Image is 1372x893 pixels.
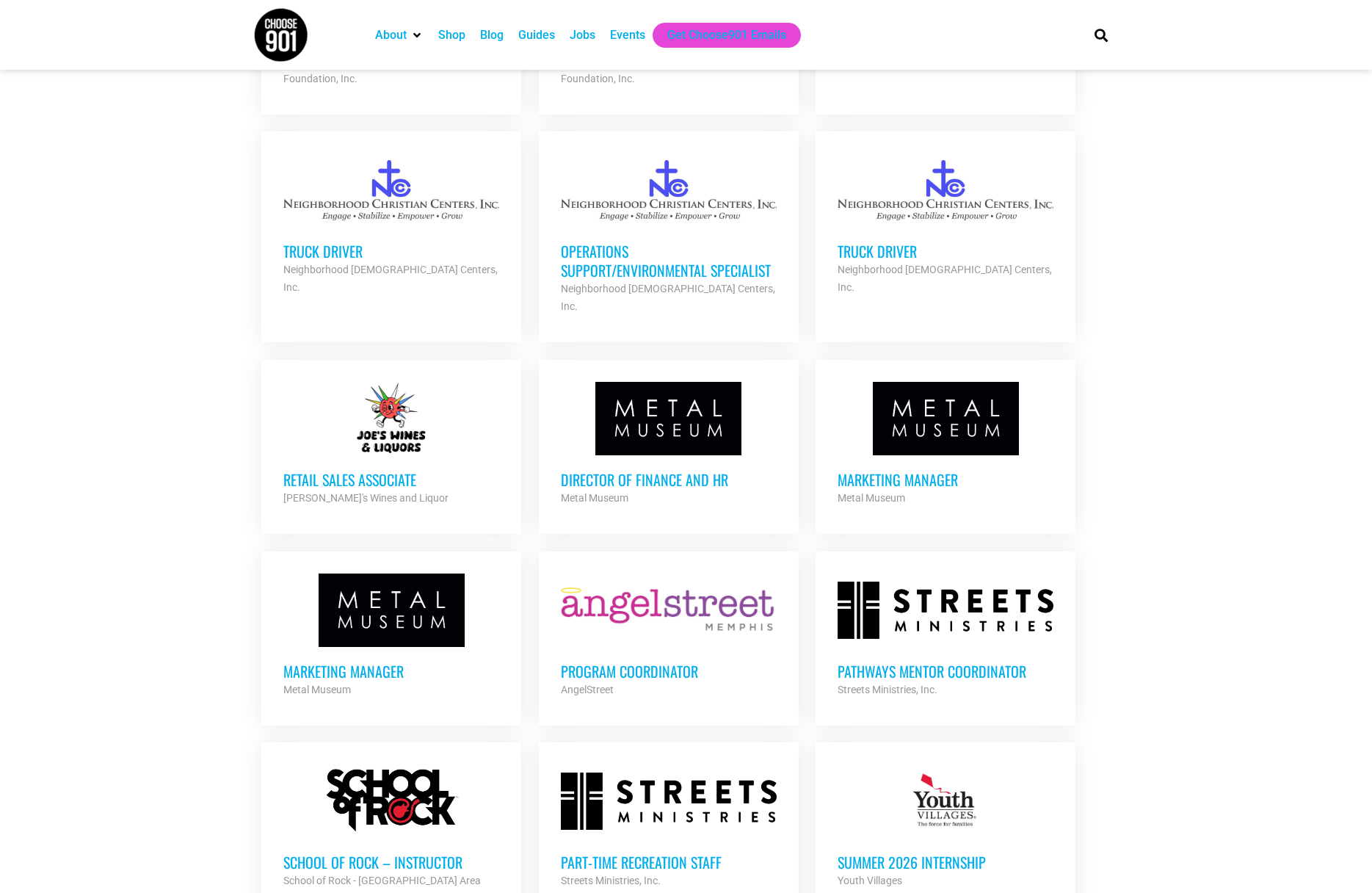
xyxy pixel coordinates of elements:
[838,662,1053,681] h3: Pathways Mentor Coordinator
[283,684,351,695] strong: Metal Museum
[283,264,498,293] strong: Neighborhood [DEMOGRAPHIC_DATA] Centers, Inc.
[368,23,431,48] div: About
[816,552,1075,720] a: Pathways Mentor Coordinator Streets Ministries, Inc.
[561,853,777,872] h3: Part-time Recreation Staff
[283,242,499,261] h3: Truck Driver
[480,26,504,44] a: Blog
[539,131,799,337] a: Operations Support/Environmental Specialist Neighborhood [DEMOGRAPHIC_DATA] Centers, Inc.
[261,360,521,529] a: Retail Sales Associate [PERSON_NAME]'s Wines and Liquor
[375,26,407,44] a: About
[1089,23,1113,47] div: Search
[561,492,628,504] strong: Metal Museum
[561,662,777,681] h3: Program Coordinator
[518,26,555,44] a: Guides
[816,360,1075,529] a: Marketing Manager Metal Museum
[561,684,614,695] strong: AngelStreet
[667,26,786,44] a: Get Choose901 Emails
[261,131,521,318] a: Truck Driver Neighborhood [DEMOGRAPHIC_DATA] Centers, Inc.
[283,662,499,681] h3: Marketing Manager
[610,26,645,44] a: Events
[261,552,521,720] a: Marketing Manager Metal Museum
[539,552,799,720] a: Program Coordinator AngelStreet
[561,470,777,489] h3: Director of Finance and HR
[838,470,1053,489] h3: Marketing Manager
[438,26,465,44] a: Shop
[283,470,499,489] h3: Retail Sales Associate
[816,131,1075,318] a: Truck Driver Neighborhood [DEMOGRAPHIC_DATA] Centers, Inc.
[561,283,775,312] strong: Neighborhood [DEMOGRAPHIC_DATA] Centers, Inc.
[561,55,730,84] strong: The [PERSON_NAME] Cardiovascular Foundation, Inc.
[838,684,937,695] strong: Streets Ministries, Inc.
[539,360,799,529] a: Director of Finance and HR Metal Museum
[283,853,499,872] h3: School of Rock – Instructor
[283,55,452,84] strong: The [PERSON_NAME] Cardiovascular Foundation, Inc.
[838,853,1053,872] h3: Summer 2026 Internship
[838,492,905,504] strong: Metal Museum
[838,264,1052,293] strong: Neighborhood [DEMOGRAPHIC_DATA] Centers, Inc.
[561,242,777,280] h3: Operations Support/Environmental Specialist
[283,875,481,886] strong: School of Rock - [GEOGRAPHIC_DATA] Area
[838,242,1053,261] h3: Truck Driver
[838,875,902,886] strong: Youth Villages
[561,875,661,886] strong: Streets Ministries, Inc.
[570,26,595,44] a: Jobs
[283,492,449,504] strong: [PERSON_NAME]'s Wines and Liquor
[368,23,1070,48] nav: Main nav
